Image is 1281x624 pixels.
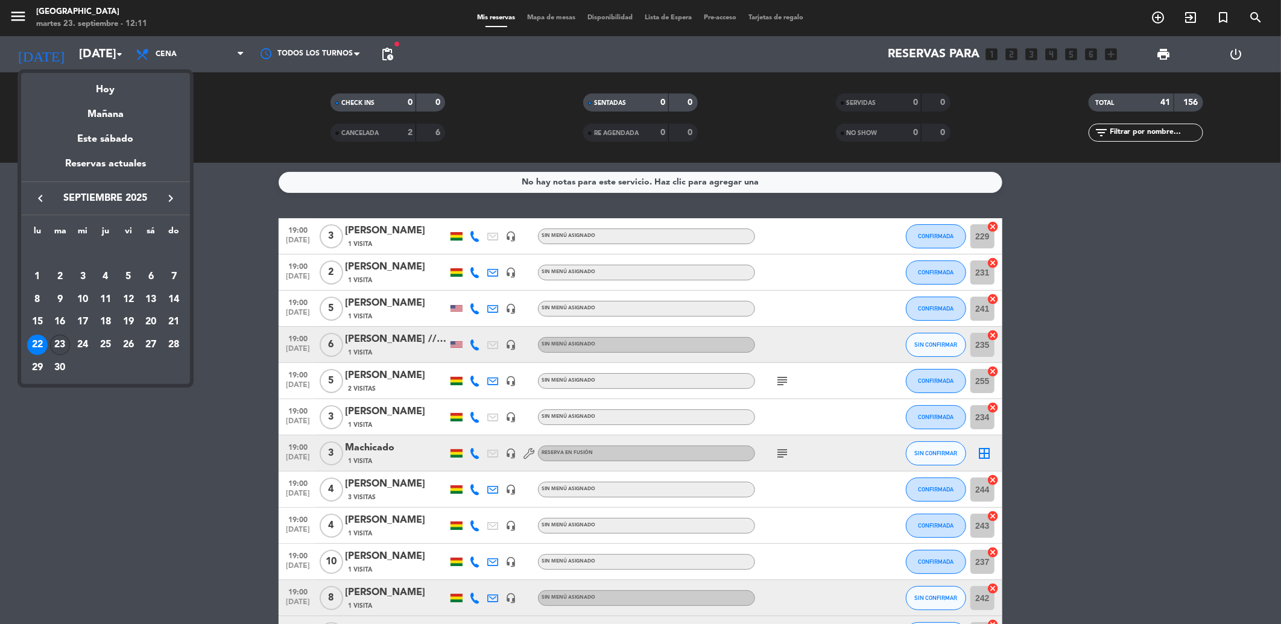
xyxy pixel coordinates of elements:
[141,312,161,332] div: 20
[94,265,117,288] td: 4 de septiembre de 2025
[117,265,140,288] td: 5 de septiembre de 2025
[26,333,49,356] td: 22 de septiembre de 2025
[163,312,184,332] div: 21
[162,333,185,356] td: 28 de septiembre de 2025
[162,224,185,243] th: domingo
[27,289,48,310] div: 8
[117,333,140,356] td: 26 de septiembre de 2025
[27,358,48,378] div: 29
[71,311,94,334] td: 17 de septiembre de 2025
[118,289,139,310] div: 12
[118,335,139,355] div: 26
[51,191,160,206] span: septiembre 2025
[163,335,184,355] div: 28
[117,311,140,334] td: 19 de septiembre de 2025
[117,224,140,243] th: viernes
[162,265,185,288] td: 7 de septiembre de 2025
[27,312,48,332] div: 15
[49,311,72,334] td: 16 de septiembre de 2025
[141,266,161,287] div: 6
[94,224,117,243] th: jueves
[71,288,94,311] td: 10 de septiembre de 2025
[49,224,72,243] th: martes
[30,191,51,206] button: keyboard_arrow_left
[71,265,94,288] td: 3 de septiembre de 2025
[160,191,182,206] button: keyboard_arrow_right
[141,289,161,310] div: 13
[163,266,184,287] div: 7
[50,289,71,310] div: 9
[94,333,117,356] td: 25 de septiembre de 2025
[95,289,116,310] div: 11
[26,243,185,266] td: SEP.
[26,224,49,243] th: lunes
[72,335,93,355] div: 24
[72,289,93,310] div: 10
[95,312,116,332] div: 18
[27,335,48,355] div: 22
[26,356,49,379] td: 29 de septiembre de 2025
[49,288,72,311] td: 9 de septiembre de 2025
[117,288,140,311] td: 12 de septiembre de 2025
[72,266,93,287] div: 3
[26,288,49,311] td: 8 de septiembre de 2025
[49,265,72,288] td: 2 de septiembre de 2025
[140,311,163,334] td: 20 de septiembre de 2025
[140,333,163,356] td: 27 de septiembre de 2025
[71,333,94,356] td: 24 de septiembre de 2025
[163,191,178,206] i: keyboard_arrow_right
[26,311,49,334] td: 15 de septiembre de 2025
[118,266,139,287] div: 5
[21,98,190,122] div: Mañana
[140,288,163,311] td: 13 de septiembre de 2025
[95,266,116,287] div: 4
[49,333,72,356] td: 23 de septiembre de 2025
[71,224,94,243] th: miércoles
[49,356,72,379] td: 30 de septiembre de 2025
[162,288,185,311] td: 14 de septiembre de 2025
[21,73,190,98] div: Hoy
[50,266,71,287] div: 2
[163,289,184,310] div: 14
[50,335,71,355] div: 23
[118,312,139,332] div: 19
[162,311,185,334] td: 21 de septiembre de 2025
[27,266,48,287] div: 1
[72,312,93,332] div: 17
[21,122,190,156] div: Este sábado
[33,191,48,206] i: keyboard_arrow_left
[94,311,117,334] td: 18 de septiembre de 2025
[50,358,71,378] div: 30
[21,156,190,181] div: Reservas actuales
[140,265,163,288] td: 6 de septiembre de 2025
[26,265,49,288] td: 1 de septiembre de 2025
[94,288,117,311] td: 11 de septiembre de 2025
[95,335,116,355] div: 25
[140,224,163,243] th: sábado
[141,335,161,355] div: 27
[50,312,71,332] div: 16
